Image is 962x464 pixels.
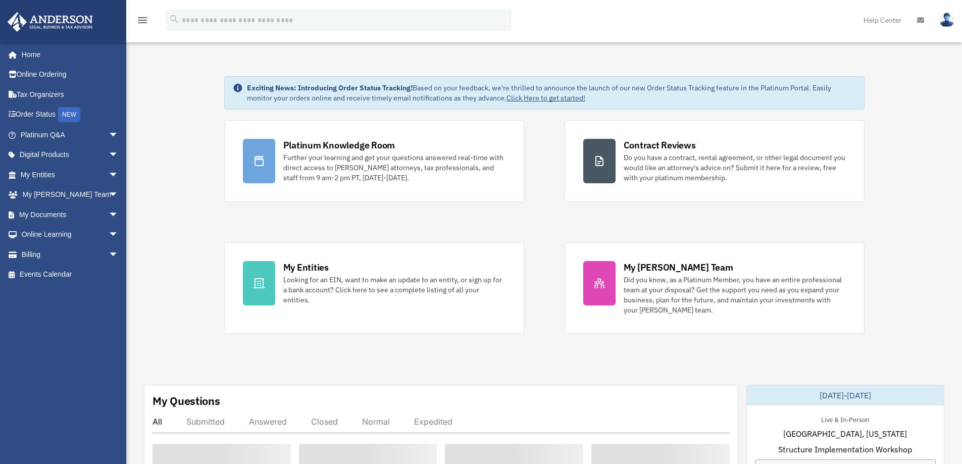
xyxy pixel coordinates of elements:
div: Do you have a contract, rental agreement, or other legal document you would like an attorney's ad... [624,152,846,183]
span: arrow_drop_down [109,225,129,245]
div: Looking for an EIN, want to make an update to an entity, or sign up for a bank account? Click her... [283,275,505,305]
div: Contract Reviews [624,139,696,151]
span: arrow_drop_down [109,204,129,225]
a: Contract Reviews Do you have a contract, rental agreement, or other legal document you would like... [565,120,865,202]
div: All [153,417,162,427]
a: My Entities Looking for an EIN, want to make an update to an entity, or sign up for a bank accoun... [224,242,524,334]
a: Events Calendar [7,265,134,285]
a: My Documentsarrow_drop_down [7,204,134,225]
span: arrow_drop_down [109,165,129,185]
span: arrow_drop_down [109,185,129,205]
div: Expedited [414,417,452,427]
a: menu [136,18,148,26]
span: [GEOGRAPHIC_DATA], [US_STATE] [783,428,907,440]
a: Online Learningarrow_drop_down [7,225,134,245]
a: Home [7,44,129,65]
span: arrow_drop_down [109,244,129,265]
a: Digital Productsarrow_drop_down [7,145,134,165]
i: menu [136,14,148,26]
div: My Questions [153,393,220,408]
div: Closed [311,417,338,427]
strong: Exciting News: Introducing Order Status Tracking! [247,83,413,92]
div: Live & In-Person [813,414,877,424]
div: Based on your feedback, we're thrilled to announce the launch of our new Order Status Tracking fe... [247,83,856,103]
div: Normal [362,417,390,427]
a: Click Here to get started! [507,93,585,102]
span: arrow_drop_down [109,125,129,145]
div: Answered [249,417,287,427]
a: Tax Organizers [7,84,134,105]
div: NEW [58,107,80,122]
img: Anderson Advisors Platinum Portal [5,12,96,32]
a: My [PERSON_NAME] Team Did you know, as a Platinum Member, you have an entire professional team at... [565,242,865,334]
div: Submitted [186,417,225,427]
div: My [PERSON_NAME] Team [624,261,733,274]
i: search [169,14,180,25]
a: Billingarrow_drop_down [7,244,134,265]
a: My Entitiesarrow_drop_down [7,165,134,185]
div: My Entities [283,261,329,274]
a: Platinum Knowledge Room Further your learning and get your questions answered real-time with dire... [224,120,524,202]
a: Online Ordering [7,65,134,85]
a: Order StatusNEW [7,105,134,125]
div: [DATE]-[DATE] [747,385,944,405]
div: Platinum Knowledge Room [283,139,395,151]
span: arrow_drop_down [109,145,129,166]
div: Further your learning and get your questions answered real-time with direct access to [PERSON_NAM... [283,152,505,183]
span: Structure Implementation Workshop [778,443,912,455]
a: My [PERSON_NAME] Teamarrow_drop_down [7,185,134,205]
div: Did you know, as a Platinum Member, you have an entire professional team at your disposal? Get th... [624,275,846,315]
a: Platinum Q&Aarrow_drop_down [7,125,134,145]
img: User Pic [939,13,954,27]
